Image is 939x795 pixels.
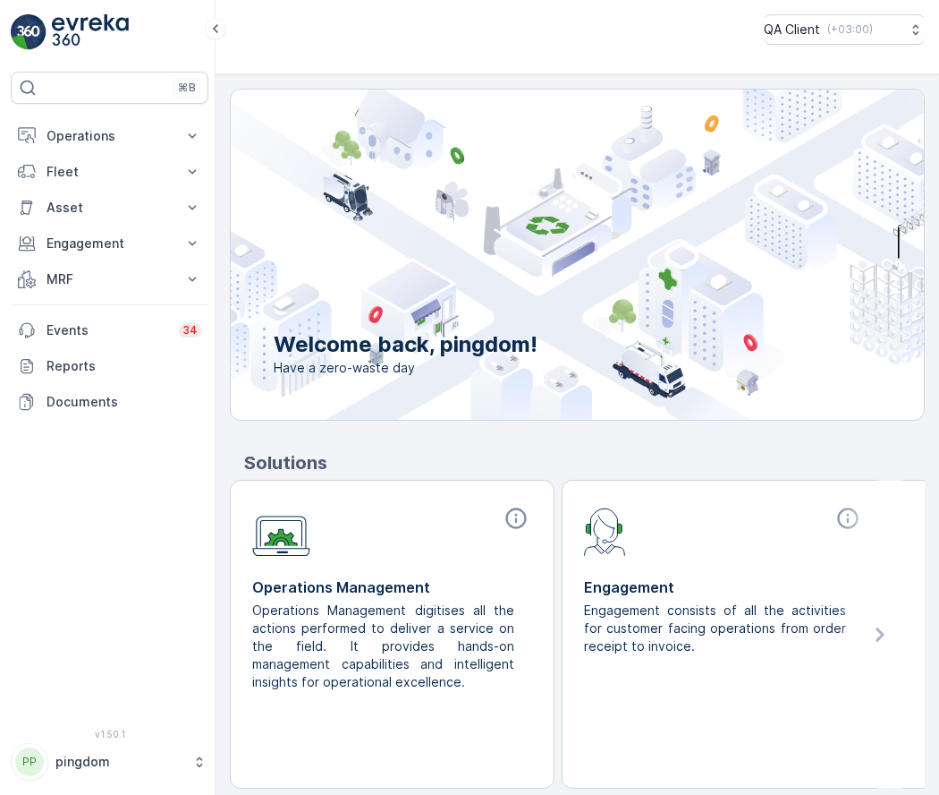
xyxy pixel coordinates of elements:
button: Asset [11,190,208,226]
p: 34 [182,323,198,338]
span: Have a zero-waste day [274,359,537,377]
a: Documents [11,384,208,420]
button: Operations [11,118,208,154]
button: Engagement [11,226,208,261]
p: Reports [47,357,201,375]
p: Welcome back, pingdom! [274,330,537,359]
img: logo_light-DOdMpM7g.png [52,14,129,50]
span: v 1.50.1 [11,729,208,739]
p: Operations Management [252,577,532,598]
p: Engagement [47,235,173,252]
p: Fleet [47,163,173,181]
p: Engagement [584,577,864,598]
button: MRF [11,261,208,297]
a: Reports [11,348,208,384]
p: pingdom [55,753,183,771]
img: city illustration [150,90,924,420]
p: Events [47,321,168,339]
p: Operations [47,127,173,145]
img: module-icon [252,506,310,557]
button: Fleet [11,154,208,190]
p: Documents [47,393,201,411]
div: PP [15,748,44,776]
p: Solutions [244,449,925,476]
a: Events34 [11,312,208,348]
p: QA Client [764,21,820,38]
img: logo [11,14,47,50]
p: MRF [47,270,173,288]
p: Asset [47,199,173,217]
p: Engagement consists of all the activities for customer facing operations from order receipt to in... [584,602,850,655]
p: ( +03:00 ) [827,22,873,37]
img: module-icon [584,506,626,556]
p: Operations Management digitises all the actions performed to deliver a service on the field. It p... [252,602,518,691]
p: ⌘B [178,81,196,95]
button: PPpingdom [11,743,208,781]
button: QA Client(+03:00) [764,14,925,45]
